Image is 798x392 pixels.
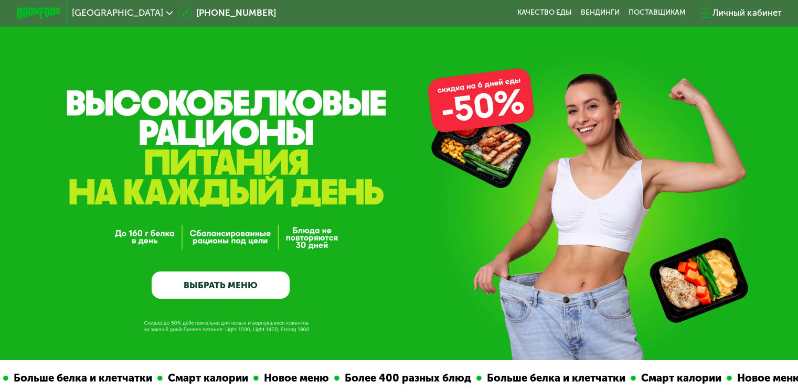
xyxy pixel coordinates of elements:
[471,370,620,386] div: Больше белка и клетчатки
[178,6,276,19] a: [PHONE_NUMBER]
[72,8,163,17] span: [GEOGRAPHIC_DATA]
[625,370,716,386] div: Смарт калории
[517,8,572,17] a: Качество еды
[248,370,323,386] div: Новое меню
[581,8,620,17] a: Вендинги
[721,370,796,386] div: Новое меню
[712,6,781,19] div: Личный кабинет
[629,8,686,17] div: поставщикам
[328,370,465,386] div: Более 400 разных блюд
[152,370,242,386] div: Смарт калории
[152,271,290,299] a: ВЫБРАТЬ МЕНЮ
